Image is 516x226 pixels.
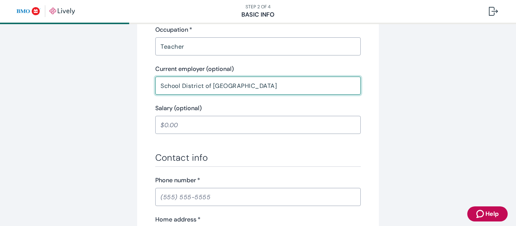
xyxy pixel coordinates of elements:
[155,176,200,185] label: Phone number
[467,206,508,221] button: Zendesk support iconHelp
[155,104,202,113] label: Salary (optional)
[155,25,192,34] label: Occupation
[155,215,201,224] label: Home address
[155,65,234,74] label: Current employer (optional)
[155,189,361,204] input: (555) 555-5555
[485,209,499,218] span: Help
[476,209,485,218] svg: Zendesk support icon
[17,5,75,17] img: Lively
[155,152,361,163] h3: Contact info
[155,117,361,132] input: $0.00
[483,2,504,20] button: Log out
